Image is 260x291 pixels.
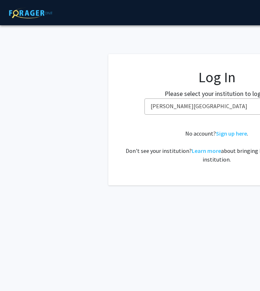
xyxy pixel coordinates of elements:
[192,147,221,154] a: Learn more about bringing ForagerOne to your institution
[5,8,56,18] img: ForagerOne Logo
[216,130,247,137] a: Sign up here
